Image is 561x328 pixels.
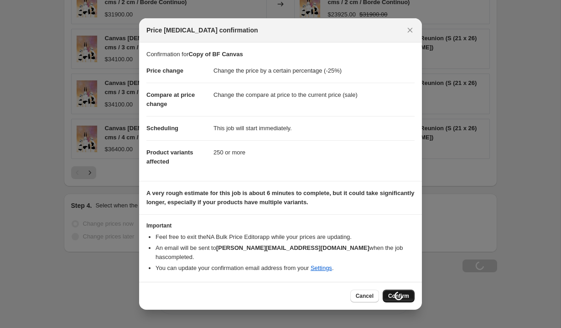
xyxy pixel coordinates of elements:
[146,91,195,107] span: Compare at price change
[146,125,178,132] span: Scheduling
[146,149,193,165] span: Product variants affected
[213,140,415,164] dd: 250 or more
[146,190,415,206] b: A very rough estimate for this job is about 6 minutes to complete, but it could take significantl...
[311,265,332,271] a: Settings
[146,222,415,229] h3: Important
[156,264,415,273] li: You can update your confirmation email address from your .
[216,244,369,251] b: [PERSON_NAME][EMAIL_ADDRESS][DOMAIN_NAME]
[404,24,416,37] button: Close
[146,26,258,35] span: Price [MEDICAL_DATA] confirmation
[356,292,374,300] span: Cancel
[156,243,415,262] li: An email will be sent to when the job has completed .
[146,50,415,59] p: Confirmation for
[213,83,415,107] dd: Change the compare at price to the current price (sale)
[188,51,243,58] b: Copy of BF Canvas
[350,290,379,302] button: Cancel
[146,67,183,74] span: Price change
[213,116,415,140] dd: This job will start immediately.
[156,233,415,242] li: Feel free to exit the NA Bulk Price Editor app while your prices are updating.
[213,59,415,83] dd: Change the price by a certain percentage (-25%)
